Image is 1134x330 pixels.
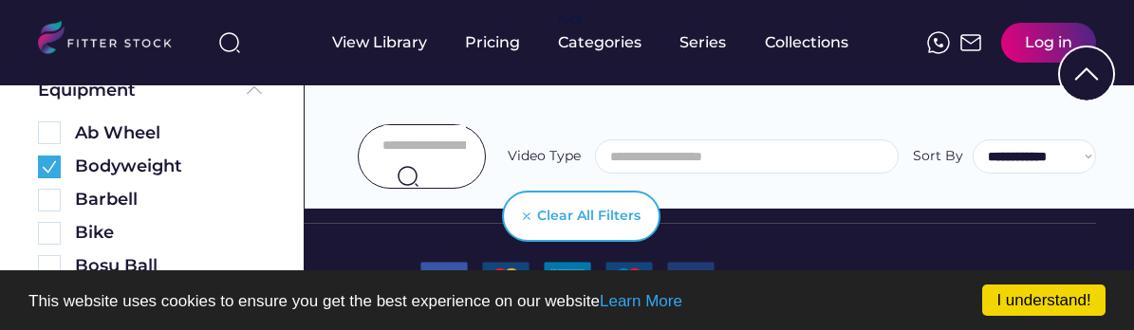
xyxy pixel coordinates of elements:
[75,188,266,211] div: Barbell
[38,222,61,245] img: Rectangle%205126.svg
[523,212,530,220] img: Vector%20%281%29.svg
[420,262,468,291] img: 1.png
[913,147,963,166] div: Sort By
[332,32,427,53] div: View Library
[959,31,982,54] img: Frame%2051.svg
[243,79,266,101] img: Frame%20%285%29.svg
[765,32,848,53] div: Collections
[667,262,715,291] img: 9.png
[679,32,727,53] div: Series
[1060,47,1113,101] img: Group%201000002322%20%281%29.svg
[75,254,266,278] div: Bosu Ball
[28,293,1106,309] p: This website uses cookies to ensure you get the best experience on our website
[558,9,583,28] div: fvck
[600,292,682,310] a: Learn More
[38,255,61,278] img: Rectangle%205126.svg
[38,79,136,102] div: Equipment
[75,221,266,245] div: Bike
[75,121,266,145] div: Ab Wheel
[537,207,641,226] div: Clear All Filters
[990,266,1096,287] a: Privacy Policy
[508,147,581,166] div: Video Type
[397,165,419,188] img: search-normal.svg
[558,32,641,53] div: Categories
[38,21,188,60] img: LOGO.svg
[823,266,971,287] a: Terms & Conditions
[38,189,61,211] img: Rectangle%205126.svg
[218,31,241,54] img: search-normal%203.svg
[38,121,61,144] img: Rectangle%205126.svg
[38,156,61,178] img: Group%201000002360.svg
[75,155,266,178] div: Bodyweight
[465,32,520,53] div: Pricing
[927,31,950,54] img: meteor-icons_whatsapp%20%281%29.svg
[982,284,1106,316] a: I understand!
[1025,32,1072,53] div: Log in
